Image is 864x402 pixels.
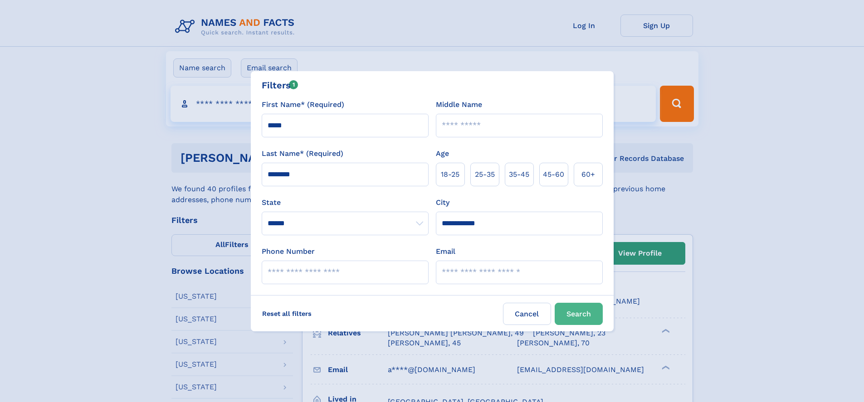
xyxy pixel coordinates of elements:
label: Reset all filters [256,303,317,325]
span: 18‑25 [441,169,459,180]
span: 25‑35 [475,169,495,180]
div: Filters [262,78,298,92]
span: 60+ [581,169,595,180]
label: Cancel [503,303,551,325]
label: State [262,197,429,208]
label: Phone Number [262,246,315,257]
label: First Name* (Required) [262,99,344,110]
label: City [436,197,449,208]
label: Middle Name [436,99,482,110]
label: Age [436,148,449,159]
button: Search [555,303,603,325]
span: 35‑45 [509,169,529,180]
span: 45‑60 [543,169,564,180]
label: Email [436,246,455,257]
label: Last Name* (Required) [262,148,343,159]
